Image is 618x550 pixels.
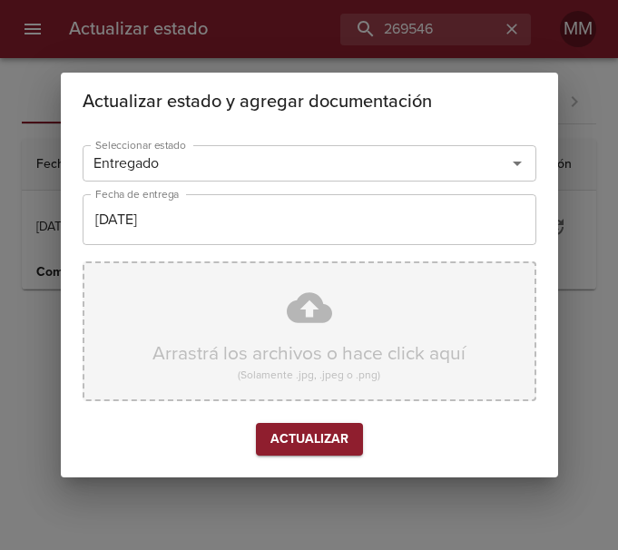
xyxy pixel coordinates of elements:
button: Actualizar [256,423,363,457]
span: Confirmar cambio de estado [256,423,363,457]
span: Actualizar [270,428,348,451]
h2: Actualizar estado y agregar documentación [83,87,536,116]
button: Abrir [505,151,530,176]
div: Arrastrá los archivos o hace click aquí(Solamente .jpg, .jpeg o .png) [83,261,536,401]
